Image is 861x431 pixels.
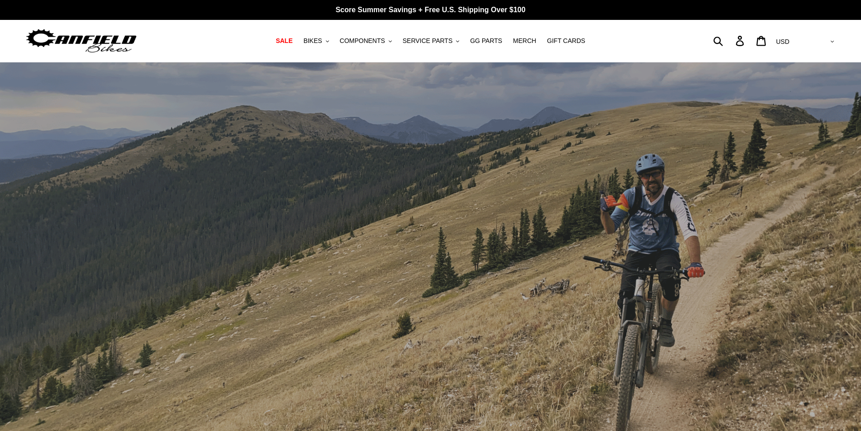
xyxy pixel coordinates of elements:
button: BIKES [299,35,333,47]
span: SERVICE PARTS [403,37,452,45]
span: COMPONENTS [340,37,385,45]
a: SALE [271,35,297,47]
img: Canfield Bikes [25,27,138,55]
span: GIFT CARDS [547,37,585,45]
span: BIKES [303,37,322,45]
span: MERCH [513,37,536,45]
span: GG PARTS [470,37,502,45]
a: MERCH [508,35,541,47]
input: Search [718,31,741,51]
button: SERVICE PARTS [398,35,464,47]
button: COMPONENTS [335,35,396,47]
a: GG PARTS [466,35,507,47]
span: SALE [276,37,292,45]
a: GIFT CARDS [542,35,590,47]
